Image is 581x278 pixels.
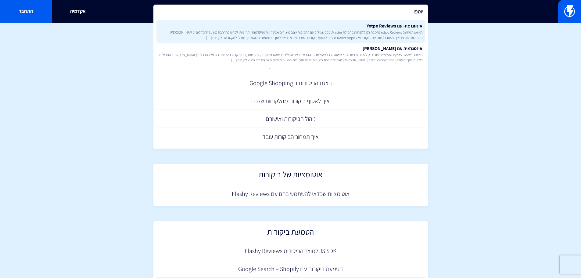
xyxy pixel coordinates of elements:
[156,260,425,278] a: הטמעת ביקורות עם Google Search – Shopify
[156,224,425,242] a: הטמעת ביקורות
[156,43,425,65] a: אינטגרציה עם [PERSON_NAME]האינטגרציה עם Yotpo Loyalty נתמכת רק ללקוחות בחבילת Master. ככל שעולים ...
[156,20,425,43] a: אינטגרציה עם Yotpo Reviewsהאינטגרציה עם Yotpo Reviews נתמכת רק ללקוחות בחבילת Master. ככל שעולים ...
[156,74,425,92] a: הצגת הביקורות ב Google Shopping
[156,110,425,128] a: ניהול הביקורות ואישורם
[156,167,425,185] a: אוטומציות של ביקורות
[159,52,422,63] span: האינטגרציה עם Yotpo Loyalty נתמכת רק ללקוחות בחבילת Master. ככל שעולים עם החבילות ישנם פיצ’רים וא...
[156,185,425,203] a: אוטומציות שכדאי להשתמש בהם עם Flashy Reviews
[153,5,428,19] input: חיפוש מהיר...
[160,227,422,239] h2: הטמעת ביקורות
[160,170,422,182] h2: אוטומציות של ביקורות
[156,92,425,110] a: איך לאסוף ביקורות מהלקוחות שלכם
[156,242,425,260] a: JS SDK למוצר הביקורות Flashy Reviews
[156,128,425,146] a: איך תמחור הביקורות עובד
[159,30,422,40] span: האינטגרציה עם Yotpo Reviews נתמכת רק ללקוחות בחבילת Master. ככל שעולים עם החבילות ישנם פיצ’רים וא...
